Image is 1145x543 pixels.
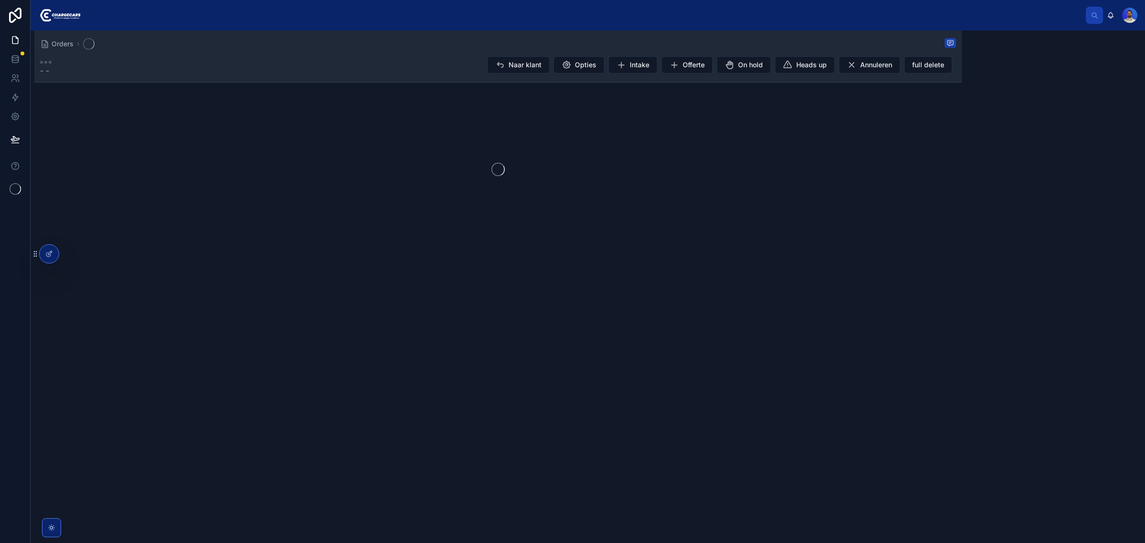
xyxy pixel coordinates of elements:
span: Annuleren [860,60,892,70]
span: On hold [738,60,763,70]
span: - - [40,65,52,76]
div: scrollable content [88,13,1086,17]
span: full delete [912,60,944,70]
button: Intake [608,56,657,73]
img: App logo [38,8,81,23]
button: Annuleren [839,56,900,73]
button: Offerte [661,56,713,73]
a: Orders [40,39,73,49]
button: Naar klant [487,56,550,73]
button: Heads up [775,56,835,73]
span: Heads up [796,60,827,70]
button: Opties [553,56,604,73]
span: Naar klant [509,60,541,70]
span: Offerte [683,60,705,70]
button: On hold [717,56,771,73]
button: full delete [904,56,952,73]
span: Orders [52,39,73,49]
span: Intake [630,60,649,70]
span: Opties [575,60,596,70]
